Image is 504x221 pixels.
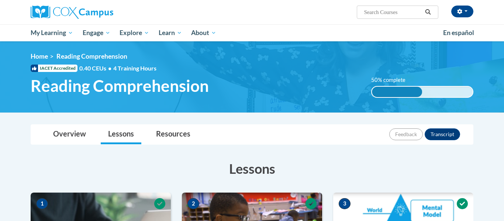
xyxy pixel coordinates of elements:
[372,87,422,97] div: 50% complete
[108,65,111,72] span: •
[31,52,48,60] a: Home
[187,198,199,209] span: 2
[154,24,187,41] a: Learn
[149,125,198,144] a: Resources
[31,65,77,72] span: IACET Accredited
[56,52,127,60] span: Reading Comprehension
[113,65,156,72] span: 4 Training Hours
[26,24,78,41] a: My Learning
[83,28,110,37] span: Engage
[159,28,182,37] span: Learn
[425,128,460,140] button: Transcript
[101,125,141,144] a: Lessons
[31,159,473,178] h3: Lessons
[422,8,434,17] button: Search
[46,125,93,144] a: Overview
[389,128,423,140] button: Feedback
[31,28,73,37] span: My Learning
[443,29,474,37] span: En español
[36,198,48,209] span: 1
[31,6,171,19] a: Cox Campus
[191,28,216,37] span: About
[20,24,484,41] div: Main menu
[438,25,479,41] a: En español
[115,24,154,41] a: Explore
[363,8,422,17] input: Search Courses
[31,76,209,96] span: Reading Comprehension
[339,198,351,209] span: 3
[451,6,473,17] button: Account Settings
[79,64,113,72] span: 0.40 CEUs
[187,24,221,41] a: About
[371,76,414,84] label: 50% complete
[120,28,149,37] span: Explore
[78,24,115,41] a: Engage
[31,6,113,19] img: Cox Campus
